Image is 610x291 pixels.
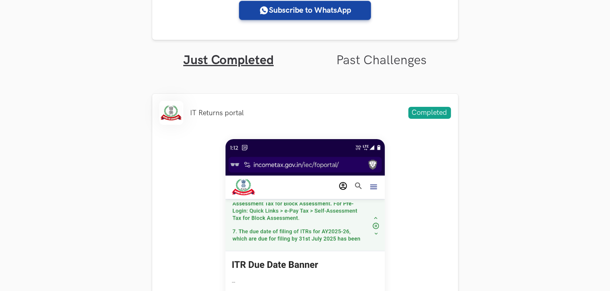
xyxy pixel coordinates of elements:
a: Subscribe to WhatsApp [239,1,371,20]
li: IT Returns portal [190,109,244,117]
a: Just Completed [183,53,274,68]
span: Completed [408,107,451,119]
ul: Tabs Interface [152,40,458,68]
a: Past Challenges [336,53,427,68]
